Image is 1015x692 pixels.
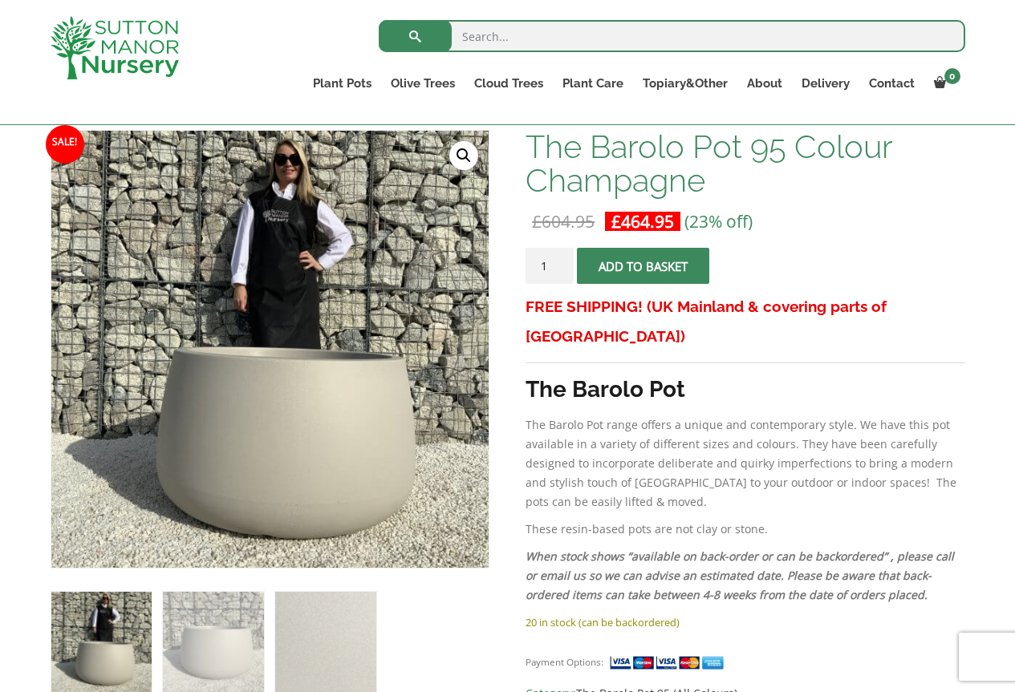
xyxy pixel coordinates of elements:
[46,125,84,164] span: Sale!
[275,592,376,692] img: The Barolo Pot 95 Colour Champagne - Image 3
[859,72,924,95] a: Contact
[526,292,964,351] h3: FREE SHIPPING! (UK Mainland & covering parts of [GEOGRAPHIC_DATA])
[611,210,621,233] span: £
[51,592,152,692] img: The Barolo Pot 95 Colour Champagne
[526,248,574,284] input: Product quantity
[611,210,674,233] bdi: 464.95
[526,548,954,602] em: When stock shows “available on back-order or can be backordered” , please call or email us so we ...
[163,592,263,692] img: The Barolo Pot 95 Colour Champagne - Image 2
[532,210,595,233] bdi: 604.95
[684,210,753,233] span: (23% off)
[577,248,709,284] button: Add to basket
[532,210,542,233] span: £
[526,520,964,539] p: These resin-based pots are not clay or stone.
[553,72,633,95] a: Plant Care
[526,613,964,632] p: 20 in stock (can be backordered)
[379,20,965,52] input: Search...
[633,72,737,95] a: Topiary&Other
[526,130,964,197] h1: The Barolo Pot 95 Colour Champagne
[924,72,965,95] a: 0
[465,72,553,95] a: Cloud Trees
[303,72,381,95] a: Plant Pots
[381,72,465,95] a: Olive Trees
[526,656,603,668] small: Payment Options:
[526,415,964,512] p: The Barolo Pot range offers a unique and contemporary style. We have this pot available in a vari...
[609,654,729,671] img: payment supported
[51,16,179,79] img: logo
[737,72,792,95] a: About
[792,72,859,95] a: Delivery
[449,141,478,170] a: View full-screen image gallery
[526,376,685,403] strong: The Barolo Pot
[944,68,960,84] span: 0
